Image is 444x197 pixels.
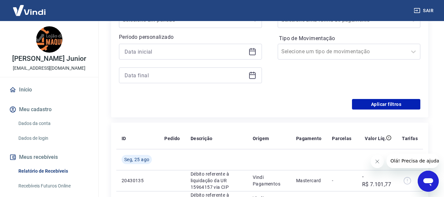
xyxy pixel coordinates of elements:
p: Vindi Pagamentos [253,174,286,187]
p: Valor Líq. [365,135,386,142]
a: Dados de login [16,132,90,145]
p: -R$ 7.101,77 [362,173,392,188]
p: Pagamento [296,135,322,142]
p: Mastercard [296,177,322,184]
button: Sair [412,5,436,17]
p: Pedido [164,135,180,142]
p: - [332,177,351,184]
iframe: Fechar mensagem [371,155,384,168]
img: ac771a6f-6b5d-4b04-8627-5a3ee31c9567.jpeg [36,26,62,53]
p: Origem [253,135,269,142]
button: Meu cadastro [8,102,90,117]
p: 20430135 [122,177,154,184]
a: Dados da conta [16,117,90,130]
a: Recebíveis Futuros Online [16,179,90,193]
a: Relatório de Recebíveis [16,164,90,178]
button: Aplicar filtros [352,99,420,110]
iframe: Botão para abrir a janela de mensagens [418,171,439,192]
p: [EMAIL_ADDRESS][DOMAIN_NAME] [13,65,85,72]
input: Data final [125,70,246,80]
p: Descrição [191,135,213,142]
p: Parcelas [332,135,351,142]
span: Seg, 25 ago [124,156,149,163]
a: Início [8,83,90,97]
p: ID [122,135,126,142]
button: Meus recebíveis [8,150,90,164]
p: Tarifas [402,135,418,142]
p: Débito referente à liquidação da UR 15964157 via CIP [191,171,242,190]
img: Vindi [8,0,51,20]
span: Olá! Precisa de ajuda? [4,5,55,10]
p: [PERSON_NAME] Junior [12,55,86,62]
iframe: Mensagem da empresa [386,154,439,168]
p: Período personalizado [119,33,262,41]
label: Tipo de Movimentação [279,35,419,42]
input: Data inicial [125,47,246,57]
